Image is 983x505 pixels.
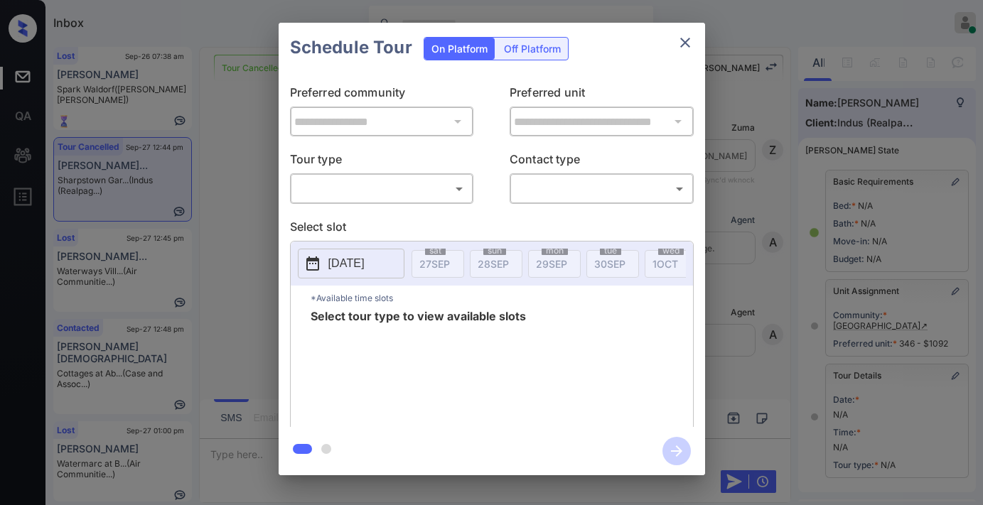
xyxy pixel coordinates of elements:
[279,23,424,72] h2: Schedule Tour
[290,218,694,241] p: Select slot
[290,84,474,107] p: Preferred community
[497,38,568,60] div: Off Platform
[424,38,495,60] div: On Platform
[311,310,526,424] span: Select tour type to view available slots
[671,28,699,57] button: close
[298,249,404,278] button: [DATE]
[328,255,365,272] p: [DATE]
[290,151,474,173] p: Tour type
[510,84,694,107] p: Preferred unit
[311,286,693,310] p: *Available time slots
[510,151,694,173] p: Contact type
